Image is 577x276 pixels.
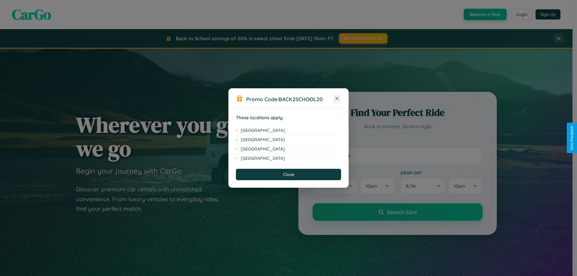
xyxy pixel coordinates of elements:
li: [GEOGRAPHIC_DATA] [236,144,341,154]
h3: Promo Code: [246,96,333,102]
div: Give Feedback [570,126,574,150]
li: [GEOGRAPHIC_DATA] [236,135,341,144]
b: BACK2SCHOOL20 [279,96,323,102]
li: [GEOGRAPHIC_DATA] [236,154,341,163]
button: Close [236,169,341,180]
li: [GEOGRAPHIC_DATA] [236,126,341,135]
strong: These locations apply: [236,115,284,120]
